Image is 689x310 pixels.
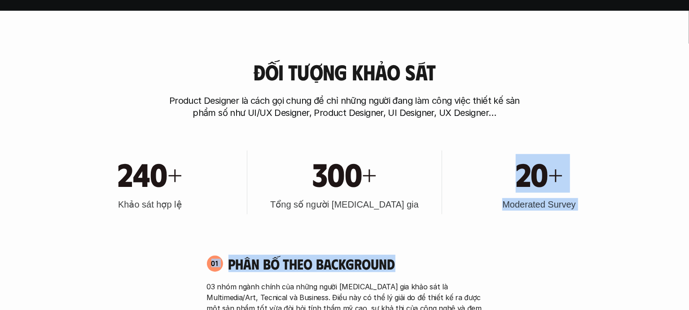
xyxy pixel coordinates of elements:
h3: Đối tượng khảo sát [253,60,435,84]
h3: Moderated Survey [502,198,575,211]
h1: 20+ [516,154,563,193]
h3: Tổng số người [MEDICAL_DATA] gia [270,198,419,211]
h1: 300+ [312,154,377,193]
p: Product Designer là cách gọi chung để chỉ những người đang làm công việc thiết kế sản phẩm số như... [165,95,524,119]
h4: Phân bố theo background [228,255,483,272]
p: 01 [211,260,219,267]
h3: Khảo sát hợp lệ [118,198,182,211]
h1: 240+ [118,154,182,193]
